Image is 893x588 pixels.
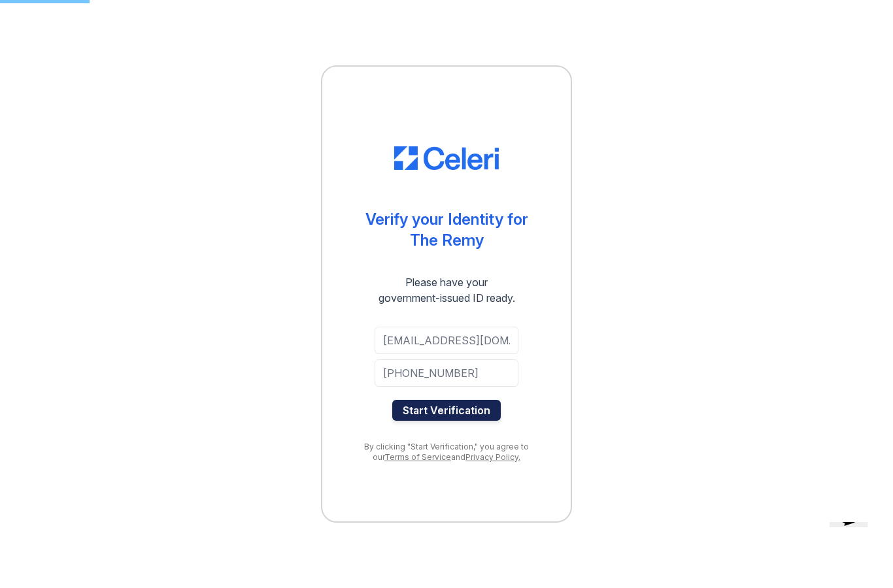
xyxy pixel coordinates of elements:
input: Phone [375,359,518,387]
a: Privacy Policy. [465,452,520,462]
input: Email [375,327,518,354]
button: Start Verification [392,400,501,421]
div: Please have your government-issued ID ready. [355,274,539,306]
img: CE_Logo_Blue-a8612792a0a2168367f1c8372b55b34899dd931a85d93a1a3d3e32e68fde9ad4.png [394,146,499,170]
iframe: chat widget [824,522,883,578]
div: Verify your Identity for The Remy [365,209,528,251]
div: By clicking "Start Verification," you agree to our and [348,442,545,463]
a: Terms of Service [384,452,451,462]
